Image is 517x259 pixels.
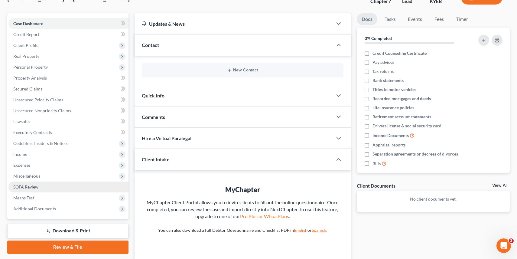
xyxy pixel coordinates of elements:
[372,123,441,129] span: Drivers license & social security card
[372,77,404,84] span: Bank statements
[142,42,159,48] span: Contact
[372,68,394,74] span: Tax returns
[13,162,31,168] span: Expenses
[142,135,191,141] span: Hire a Virtual Paralegal
[8,94,128,105] a: Unsecured Priority Claims
[147,68,339,73] button: New Contact
[13,130,52,135] span: Executory Contracts
[7,241,128,254] a: Review & File
[142,156,170,162] span: Client Intake
[357,13,377,25] a: Docs
[357,182,395,189] div: Client Documents
[147,199,338,219] span: MyChapter Client Portal allows you to invite clients to fill out the online questionnaire. Once c...
[509,238,514,243] span: 3
[13,119,30,124] span: Lawsuits
[451,13,473,25] a: Timer
[13,108,71,113] span: Unsecured Nonpriority Claims
[372,142,405,148] span: Appraisal reports
[8,116,128,127] a: Lawsuits
[13,86,42,91] span: Secured Claims
[8,182,128,192] a: SOFA Review
[8,105,128,116] a: Unsecured Nonpriority Claims
[13,97,63,102] span: Unsecured Priority Claims
[312,228,327,233] a: Spanish.
[8,29,128,40] a: Credit Report
[147,185,339,194] div: MyChapter
[7,224,128,238] a: Download & Print
[13,75,47,80] span: Property Analysis
[372,105,414,111] span: Life insurance policies
[13,43,38,48] span: Client Profile
[294,228,307,233] a: English
[372,87,416,93] span: Titles to motor vehicles
[372,96,431,102] span: Recorded mortgages and deeds
[365,36,392,41] strong: 0% Completed
[13,54,39,59] span: Real Property
[147,227,339,233] p: You can also download a full Debtor Questionnaire and Checklist PDF in or
[13,152,27,157] span: Income
[380,13,401,25] a: Tasks
[13,195,34,200] span: Means Test
[142,93,164,98] span: Quick Info
[8,18,128,29] a: Case Dashboard
[240,213,289,219] a: Pro Plus or Whoa Plans
[8,127,128,138] a: Executory Contracts
[372,59,394,65] span: Pay advices
[372,133,409,139] span: Income Documents
[142,21,326,27] div: Updates & News
[8,73,128,84] a: Property Analysis
[362,196,505,202] p: No client documents yet.
[13,206,56,211] span: Additional Documents
[492,183,507,188] a: View All
[8,84,128,94] a: Secured Claims
[372,50,427,56] span: Credit Counseling Certificate
[13,64,48,70] span: Personal Property
[429,13,449,25] a: Fees
[372,161,381,167] span: Bills
[13,141,68,146] span: Codebtors Insiders & Notices
[13,173,40,179] span: Miscellaneous
[13,184,38,189] span: SOFA Review
[13,32,39,37] span: Credit Report
[372,114,431,120] span: Retirement account statements
[142,114,165,120] span: Comments
[372,151,458,157] span: Separation agreements or decrees of divorces
[496,238,511,253] iframe: Intercom live chat
[403,13,427,25] a: Events
[13,21,44,26] span: Case Dashboard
